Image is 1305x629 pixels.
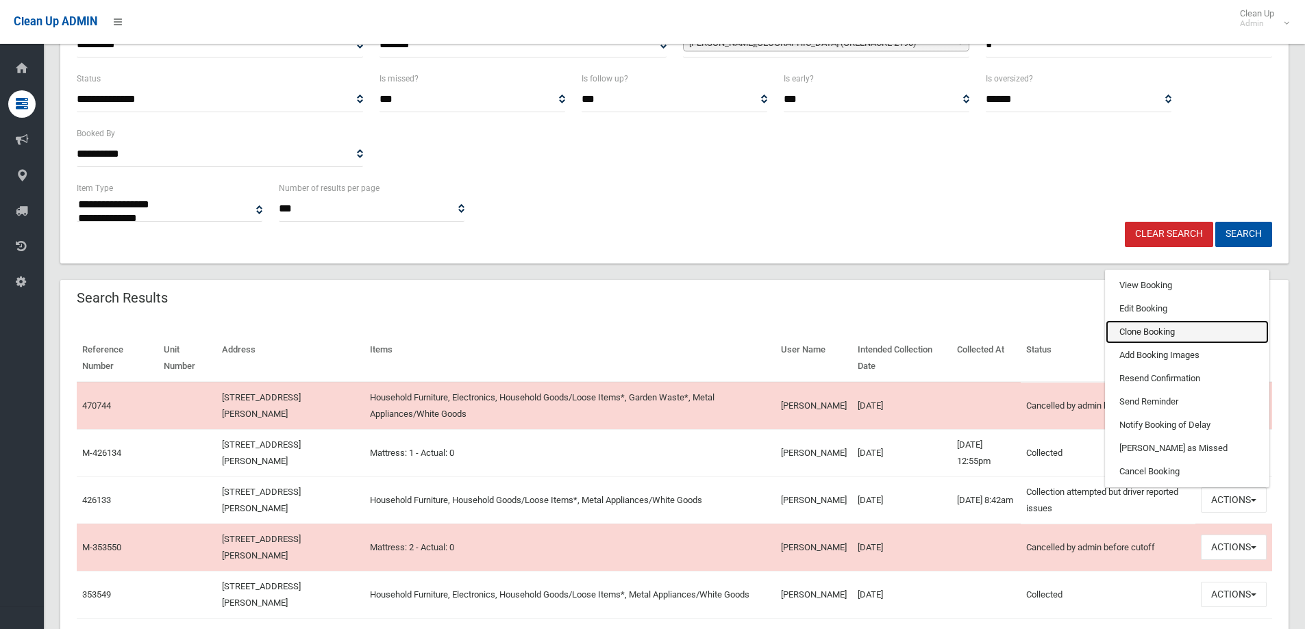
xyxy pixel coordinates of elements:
td: [DATE] [852,524,952,571]
header: Search Results [60,285,184,311]
td: [DATE] [852,382,952,430]
label: Number of results per page [279,181,380,196]
span: Clean Up [1233,8,1288,29]
label: Is early? [784,71,814,86]
a: M-426134 [82,448,121,458]
th: Status [1021,335,1195,382]
td: Mattress: 2 - Actual: 0 [364,524,775,571]
a: [STREET_ADDRESS][PERSON_NAME] [222,581,301,608]
td: [DATE] [852,429,952,476]
td: Collected [1021,571,1195,618]
a: [STREET_ADDRESS][PERSON_NAME] [222,392,301,419]
a: [STREET_ADDRESS][PERSON_NAME] [222,534,301,561]
a: [PERSON_NAME] as Missed [1106,437,1269,460]
td: [PERSON_NAME] [775,382,852,430]
td: Collected [1021,429,1195,476]
label: Is oversized? [986,71,1033,86]
td: [PERSON_NAME] [775,524,852,571]
small: Admin [1240,18,1274,29]
a: Resend Confirmation [1106,367,1269,390]
label: Booked By [77,126,115,141]
td: [DATE] [852,476,952,524]
a: View Booking [1106,274,1269,297]
td: [DATE] 12:55pm [952,429,1021,476]
label: Is follow up? [582,71,628,86]
td: Household Furniture, Household Goods/Loose Items*, Metal Appliances/White Goods [364,476,775,524]
td: [DATE] 8:42am [952,476,1021,524]
button: Search [1215,222,1272,247]
a: Add Booking Images [1106,344,1269,367]
a: 353549 [82,589,111,600]
td: Household Furniture, Electronics, Household Goods/Loose Items*, Garden Waste*, Metal Appliances/W... [364,382,775,430]
a: Clone Booking [1106,320,1269,344]
a: 470744 [82,400,111,411]
td: Household Furniture, Electronics, Household Goods/Loose Items*, Metal Appliances/White Goods [364,571,775,618]
a: Clear Search [1125,222,1213,247]
a: Cancel Booking [1106,460,1269,483]
td: Collection attempted but driver reported issues [1021,476,1195,524]
th: Reference Number [77,335,158,382]
label: Status [77,71,101,86]
th: Intended Collection Date [852,335,952,382]
th: Unit Number [158,335,216,382]
button: Actions [1201,582,1267,607]
td: [PERSON_NAME] [775,476,852,524]
th: Address [216,335,364,382]
td: Mattress: 1 - Actual: 0 [364,429,775,476]
label: Item Type [77,181,113,196]
a: Notify Booking of Delay [1106,413,1269,437]
a: Send Reminder [1106,390,1269,413]
a: M-353550 [82,542,121,552]
label: Is missed? [380,71,419,86]
th: Items [364,335,775,382]
td: [DATE] [852,571,952,618]
span: Clean Up ADMIN [14,15,97,28]
a: [STREET_ADDRESS][PERSON_NAME] [222,487,301,513]
td: Cancelled by admin before cutoff [1021,524,1195,571]
th: Collected At [952,335,1021,382]
a: 426133 [82,495,111,505]
button: Actions [1201,535,1267,560]
button: Actions [1201,487,1267,513]
a: Edit Booking [1106,297,1269,320]
td: [PERSON_NAME] [775,429,852,476]
a: [STREET_ADDRESS][PERSON_NAME] [222,439,301,466]
th: User Name [775,335,852,382]
td: Cancelled by admin before cutoff [1021,382,1195,430]
td: [PERSON_NAME] [775,571,852,618]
